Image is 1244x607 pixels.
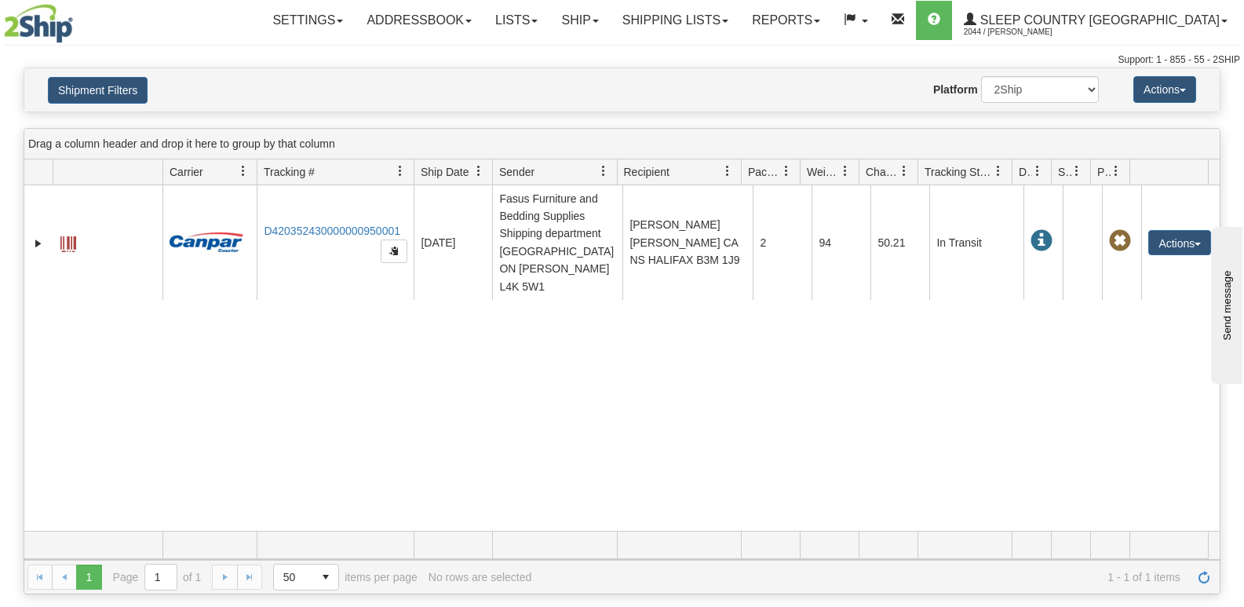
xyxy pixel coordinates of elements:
a: D420352430000000950001 [264,225,400,237]
span: Sleep Country [GEOGRAPHIC_DATA] [976,13,1220,27]
a: Sleep Country [GEOGRAPHIC_DATA] 2044 / [PERSON_NAME] [952,1,1239,40]
button: Shipment Filters [48,77,148,104]
span: Pickup Status [1097,164,1111,180]
a: Recipient filter column settings [714,158,741,185]
a: Charge filter column settings [891,158,917,185]
span: Page of 1 [113,564,202,591]
input: Page 1 [145,565,177,590]
a: Tracking Status filter column settings [985,158,1012,185]
a: Pickup Status filter column settings [1103,158,1129,185]
a: Carrier filter column settings [230,158,257,185]
a: Refresh [1191,565,1217,590]
span: 1 - 1 of 1 items [542,571,1180,583]
span: 50 [283,569,304,585]
div: Send message [12,13,145,25]
span: Page sizes drop down [273,564,339,591]
a: Addressbook [355,1,483,40]
a: Reports [740,1,832,40]
span: items per page [273,564,418,591]
span: Sender [499,164,534,180]
a: Packages filter column settings [773,158,800,185]
div: No rows are selected [429,571,532,583]
a: Weight filter column settings [832,158,859,185]
a: Tracking # filter column settings [387,158,414,185]
span: Charge [866,164,899,180]
img: 14 - Canpar [170,232,243,252]
span: In Transit [1031,230,1052,252]
a: Shipment Issues filter column settings [1063,158,1090,185]
td: 2 [753,185,812,300]
div: Support: 1 - 855 - 55 - 2SHIP [4,53,1240,67]
span: Ship Date [421,164,469,180]
span: Carrier [170,164,203,180]
span: Recipient [624,164,669,180]
button: Actions [1133,76,1196,103]
div: grid grouping header [24,129,1220,159]
img: logo2044.jpg [4,4,73,43]
span: 2044 / [PERSON_NAME] [964,24,1082,40]
a: Ship [549,1,610,40]
span: Tracking Status [925,164,993,180]
span: Shipment Issues [1058,164,1071,180]
a: Lists [483,1,549,40]
a: Shipping lists [611,1,740,40]
button: Copy to clipboard [381,240,407,263]
td: Fasus Furniture and Bedding Supplies Shipping department [GEOGRAPHIC_DATA] ON [PERSON_NAME] L4K 5W1 [492,185,622,300]
span: Page 1 [76,565,101,590]
a: Delivery Status filter column settings [1024,158,1051,185]
td: In Transit [929,185,1023,300]
span: Delivery Status [1019,164,1032,180]
td: [PERSON_NAME] [PERSON_NAME] CA NS HALIFAX B3M 1J9 [622,185,753,300]
td: 94 [812,185,870,300]
span: Pickup Not Assigned [1109,230,1131,252]
a: Expand [31,236,46,251]
td: 50.21 [870,185,929,300]
label: Platform [933,82,978,97]
iframe: chat widget [1208,223,1242,383]
a: Sender filter column settings [590,158,617,185]
a: Label [60,229,76,254]
a: Settings [261,1,355,40]
span: Packages [748,164,781,180]
button: Actions [1148,230,1211,255]
td: [DATE] [414,185,492,300]
span: select [313,565,338,590]
a: Ship Date filter column settings [465,158,492,185]
span: Weight [807,164,840,180]
span: Tracking # [264,164,315,180]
